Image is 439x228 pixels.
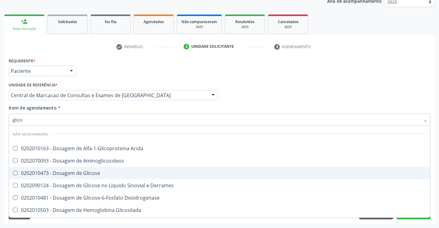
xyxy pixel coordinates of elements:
span: Resolvidos [235,19,254,24]
div: 0202010481 - Dosagem de Glicose-6-Fosfato Desidrogenase [13,195,426,200]
span: Na fila [105,19,116,24]
div: 0202090124 - Dosagem de Glicose no Liquido Sinovial e Derrames [13,183,426,188]
input: Buscar por procedimentos [13,114,420,126]
span: Agendados [144,19,164,24]
div: 2025 [181,25,217,29]
div: 2025 [230,25,260,29]
div: 2025 [273,25,303,29]
label: Requerente [9,56,35,66]
span: Solicitados [58,19,77,24]
label: Unidade de referência [9,81,58,90]
div: 0202010473 - Dosagem de Glicose [13,171,426,176]
span: Central de Marcacao de Consultas e Exames de [GEOGRAPHIC_DATA] [11,92,205,98]
div: 0202010163 - Dosagem de Alfa-1-Glicoproteina Acida [13,146,426,151]
span: Cancelados [278,19,299,24]
span: Não compareceram [181,19,217,24]
div: person_add [21,18,28,25]
div: 0202070093 - Dosagem de Aminoglicosideos [13,158,426,163]
div: Unidade solicitante [191,44,234,49]
div: 2 [184,44,189,49]
span: Paciente [11,68,64,74]
div: Nova marcação [9,27,40,31]
span: Item de agendamento [9,105,57,111]
div: 0202010503 - Dosagem de Hemoglobina Glicosilada [13,208,426,213]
